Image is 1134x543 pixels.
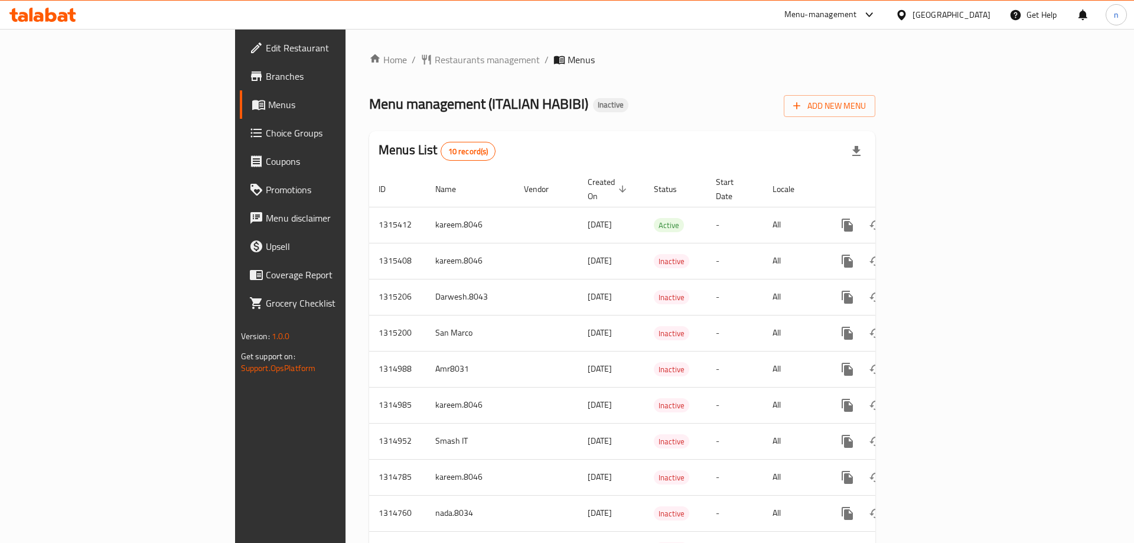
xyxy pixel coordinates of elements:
span: [DATE] [588,253,612,268]
button: more [833,427,862,456]
div: Inactive [654,290,689,304]
span: Version: [241,329,270,344]
td: - [706,387,763,423]
span: 1.0.0 [272,329,290,344]
td: - [706,315,763,351]
button: Change Status [862,355,890,383]
button: Add New Menu [784,95,875,117]
span: Add New Menu [793,99,866,113]
button: more [833,283,862,311]
span: 10 record(s) [441,146,496,157]
span: [DATE] [588,469,612,485]
a: Coverage Report [240,261,425,289]
span: Inactive [654,255,689,268]
button: more [833,319,862,347]
span: ID [379,182,401,196]
td: kareem.8046 [426,207,514,243]
td: - [706,459,763,495]
span: Active [654,219,684,232]
span: Inactive [654,435,689,448]
span: Locale [773,182,810,196]
nav: breadcrumb [369,53,875,67]
span: [DATE] [588,325,612,340]
div: Inactive [654,362,689,376]
td: All [763,279,824,315]
td: All [763,243,824,279]
td: All [763,495,824,531]
span: Inactive [593,100,628,110]
td: - [706,423,763,459]
span: Menus [568,53,595,67]
span: Inactive [654,471,689,485]
td: All [763,423,824,459]
td: nada.8034 [426,495,514,531]
td: All [763,315,824,351]
button: more [833,211,862,239]
span: Menu disclaimer [266,211,415,225]
span: Inactive [654,363,689,376]
td: Smash IT [426,423,514,459]
span: Choice Groups [266,126,415,140]
a: Choice Groups [240,119,425,147]
div: [GEOGRAPHIC_DATA] [913,8,990,21]
button: more [833,499,862,528]
button: Change Status [862,211,890,239]
a: Menu disclaimer [240,204,425,232]
span: Get support on: [241,349,295,364]
div: Inactive [654,326,689,340]
td: All [763,459,824,495]
td: - [706,279,763,315]
td: - [706,351,763,387]
td: Amr8031 [426,351,514,387]
div: Inactive [654,254,689,268]
div: Inactive [654,434,689,448]
span: Inactive [654,399,689,412]
span: n [1114,8,1119,21]
span: Vendor [524,182,564,196]
span: Start Date [716,175,749,203]
span: Menu management ( ITALIAN HABIBI ) [369,90,588,117]
a: Support.OpsPlatform [241,360,316,376]
span: [DATE] [588,397,612,412]
button: more [833,463,862,492]
span: Restaurants management [435,53,540,67]
button: Change Status [862,247,890,275]
th: Actions [824,171,956,207]
span: Edit Restaurant [266,41,415,55]
span: Inactive [654,327,689,340]
a: Coupons [240,147,425,175]
span: Grocery Checklist [266,296,415,310]
button: Change Status [862,499,890,528]
td: kareem.8046 [426,459,514,495]
a: Grocery Checklist [240,289,425,317]
li: / [545,53,549,67]
div: Active [654,218,684,232]
span: [DATE] [588,433,612,448]
span: [DATE] [588,217,612,232]
td: Darwesh.8043 [426,279,514,315]
button: Change Status [862,283,890,311]
td: kareem.8046 [426,243,514,279]
div: Inactive [654,470,689,485]
button: Change Status [862,391,890,420]
span: Branches [266,69,415,83]
div: Export file [842,137,871,165]
a: Promotions [240,175,425,204]
a: Branches [240,62,425,90]
span: [DATE] [588,289,612,304]
span: Created On [588,175,630,203]
h2: Menus List [379,141,496,161]
span: [DATE] [588,505,612,521]
a: Edit Restaurant [240,34,425,62]
button: more [833,391,862,420]
div: Inactive [654,506,689,521]
span: Inactive [654,507,689,521]
button: Change Status [862,463,890,492]
span: [DATE] [588,361,612,376]
span: Upsell [266,239,415,253]
div: Menu-management [784,8,857,22]
td: All [763,207,824,243]
td: San Marco [426,315,514,351]
button: more [833,247,862,275]
a: Upsell [240,232,425,261]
